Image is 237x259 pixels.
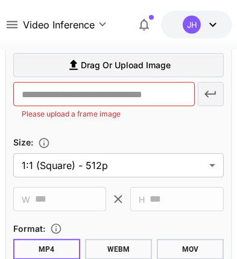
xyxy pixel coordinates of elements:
[23,18,95,32] span: Video Inference
[45,223,67,235] button: Choose the file format for the output video.
[13,53,224,78] label: Drag or upload image
[33,137,55,149] button: Adjust the dimensions of the generated image by specifying its width and height in pixels, or sel...
[161,11,232,39] button: $2.00JH
[22,193,30,206] span: W
[13,223,45,234] span: Format :
[183,16,201,34] div: JH
[22,158,204,173] span: 1:1 (Square) - 512p
[13,137,33,147] span: Size :
[81,58,171,73] span: Drag or upload image
[22,108,186,120] p: Please upload a frame image
[139,193,145,206] span: H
